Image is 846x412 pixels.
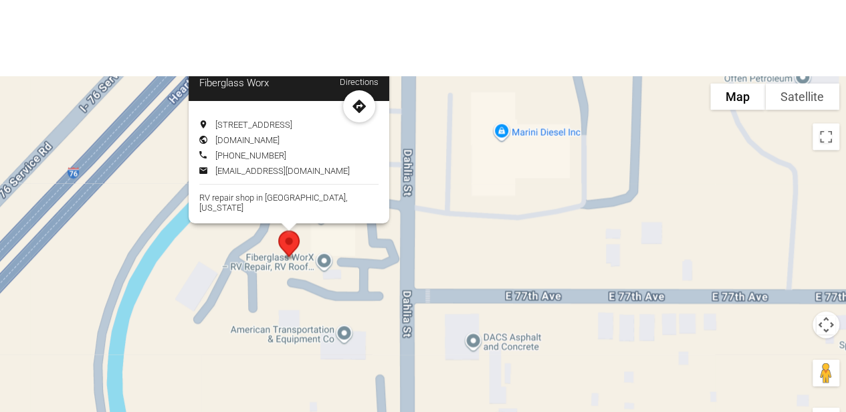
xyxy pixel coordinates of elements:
[199,193,348,213] span: RV repair shop in [GEOGRAPHIC_DATA], [US_STATE]
[710,84,765,110] button: Show street map
[215,166,350,176] a: [EMAIL_ADDRESS][DOMAIN_NAME]
[765,84,839,110] button: Show satellite imagery
[199,77,288,90] span: Fiberglass Worx
[273,225,305,266] div: Fiberglass Worx
[813,360,839,387] button: Drag Pegman onto the map to open Street View
[343,90,375,122] span: Directions
[340,77,379,92] span: Directions
[813,124,839,150] button: Toggle fullscreen view
[215,150,286,161] a: [PHONE_NUMBER]
[813,312,839,338] button: Map camera controls
[215,135,280,145] a: [DOMAIN_NAME]
[340,77,379,87] a: Directions
[215,120,292,130] span: [STREET_ADDRESS]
